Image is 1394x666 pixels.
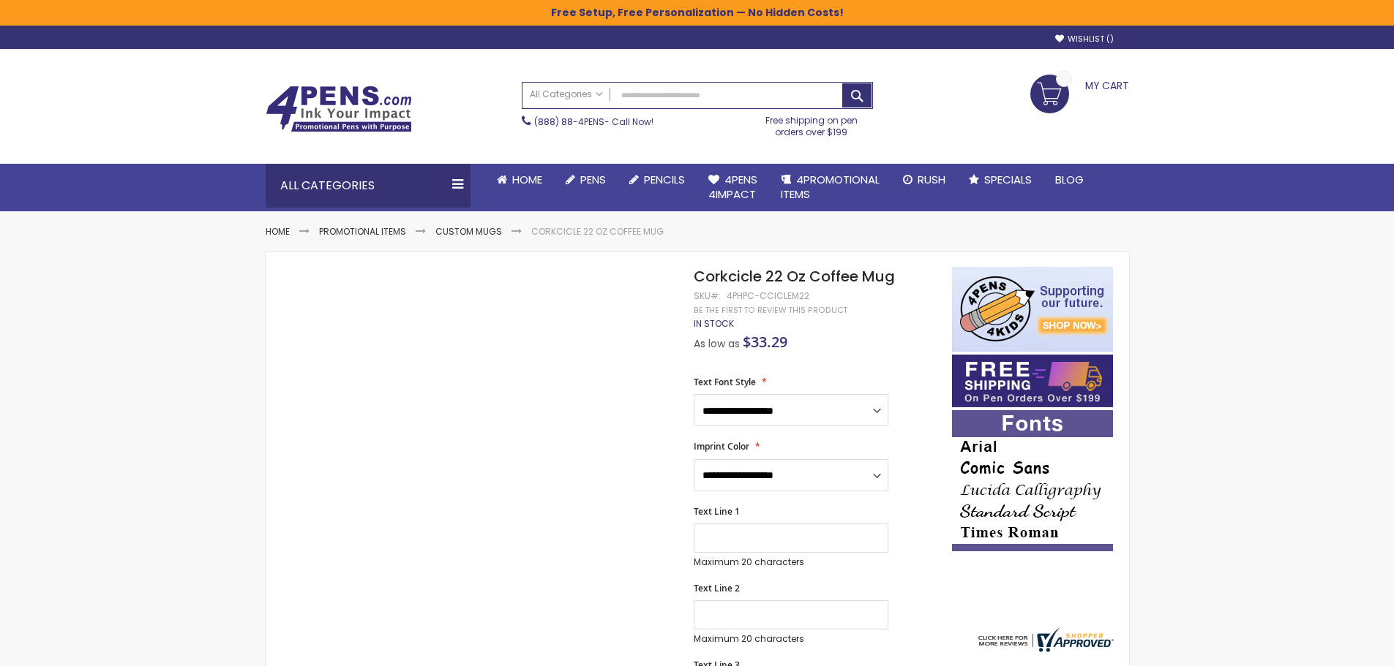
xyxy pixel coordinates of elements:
[781,172,880,202] span: 4PROMOTIONAL ITEMS
[485,164,554,196] a: Home
[266,164,471,208] div: All Categories
[1055,34,1114,45] a: Wishlist
[750,109,873,138] div: Free shipping on pen orders over $199
[743,332,787,352] span: $33.29
[694,440,749,453] span: Imprint Color
[697,164,769,211] a: 4Pens4impact
[918,172,945,187] span: Rush
[694,266,895,287] span: Corkcicle 22 Oz Coffee Mug
[319,225,406,238] a: Promotional Items
[952,410,1113,551] img: font-personalization-examples
[531,226,664,238] li: Corkcicle 22 Oz Coffee Mug
[694,556,888,568] p: Maximum 20 characters
[644,172,685,187] span: Pencils
[952,355,1113,407] img: Free shipping on orders over $199
[1043,164,1095,196] a: Blog
[975,627,1114,652] img: 4pens.com widget logo
[952,267,1113,352] img: 4pens 4 kids
[554,164,618,196] a: Pens
[891,164,957,196] a: Rush
[618,164,697,196] a: Pencils
[435,225,502,238] a: Custom Mugs
[580,172,606,187] span: Pens
[975,643,1114,655] a: 4pens.com certificate URL
[694,582,740,594] span: Text Line 2
[708,172,757,202] span: 4Pens 4impact
[694,318,734,330] div: Availability
[512,172,542,187] span: Home
[694,505,740,518] span: Text Line 1
[266,225,290,238] a: Home
[694,376,756,388] span: Text Font Style
[769,164,891,211] a: 4PROMOTIONALITEMS
[694,317,734,330] span: In stock
[957,164,1043,196] a: Specials
[727,290,809,302] div: 4PHPC-CCICLEM22
[694,290,721,302] strong: SKU
[522,83,610,107] a: All Categories
[694,336,740,351] span: As low as
[534,116,604,128] a: (888) 88-4PENS
[530,88,603,100] span: All Categories
[1055,172,1084,187] span: Blog
[694,305,847,316] a: Be the first to review this product
[534,116,653,128] span: - Call Now!
[984,172,1032,187] span: Specials
[694,633,888,645] p: Maximum 20 characters
[266,86,412,132] img: 4Pens Custom Pens and Promotional Products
